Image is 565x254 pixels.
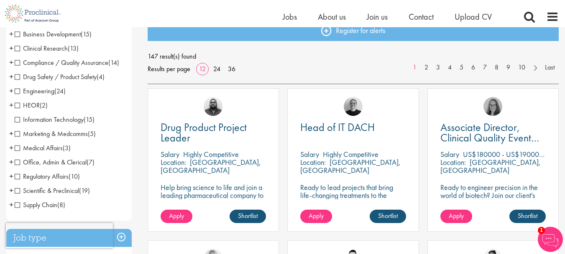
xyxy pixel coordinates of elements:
span: + [9,99,13,111]
a: Head of IT DACH [300,122,406,133]
a: Apply [300,210,332,223]
span: (3) [63,144,71,152]
p: Help bring science to life and join a leading pharmaceutical company to play a key role in delive... [161,183,266,223]
span: Clinical Research [15,44,68,53]
span: Office, Admin & Clerical [15,158,95,167]
a: 10 [514,63,529,72]
a: 12 [196,64,209,73]
span: Associate Director, Clinical Quality Event Management (GCP) [440,120,539,155]
p: [GEOGRAPHIC_DATA], [GEOGRAPHIC_DATA] [161,157,261,175]
span: Salary [300,149,319,159]
a: Jobs [283,11,297,22]
a: Associate Director, Clinical Quality Event Management (GCP) [440,122,546,143]
p: Ready to engineer precision in the world of biotech? Join our client's cutting-edge team and play... [440,183,546,231]
span: Business Development [15,30,81,38]
a: 1 [409,63,421,72]
span: (7) [87,158,95,167]
span: Regulatory Affairs [15,172,80,181]
a: Contact [409,11,434,22]
span: (10) [69,172,80,181]
span: Supply Chain [15,200,65,209]
span: Scientific & Preclinical [15,186,79,195]
span: (13) [68,44,79,53]
span: Head of IT DACH [300,120,375,134]
a: Shortlist [370,210,406,223]
a: 2 [420,63,432,72]
p: [GEOGRAPHIC_DATA], [GEOGRAPHIC_DATA] [300,157,401,175]
span: Drug Safety / Product Safety [15,72,105,81]
iframe: reCAPTCHA [6,223,113,248]
span: Salary [161,149,179,159]
span: Location: [300,157,326,167]
span: Drug Product Project Leader [161,120,247,145]
a: Shortlist [509,210,546,223]
a: 9 [502,63,514,72]
span: Apply [449,211,464,220]
span: + [9,28,13,40]
img: Ingrid Aymes [483,97,502,116]
span: Medical Affairs [15,144,71,152]
span: (24) [54,87,66,95]
a: Shortlist [230,210,266,223]
a: 5 [455,63,468,72]
a: 36 [225,64,238,73]
span: Compliance / Quality Assurance [15,58,108,67]
span: Apply [169,211,184,220]
span: (4) [97,72,105,81]
a: Apply [161,210,192,223]
img: Chatbot [538,227,563,252]
img: Emma Pretorious [344,97,363,116]
span: + [9,184,13,197]
a: Apply [440,210,472,223]
span: Office, Admin & Clerical [15,158,87,167]
span: Supply Chain [15,200,57,209]
p: Ready to lead projects that bring life-changing treatments to the world? Join our client at the f... [300,183,406,223]
span: Compliance / Quality Assurance [15,58,119,67]
span: + [9,70,13,83]
a: 24 [210,64,223,73]
span: Engineering [15,87,54,95]
span: 147 result(s) found [148,50,559,63]
span: (8) [57,200,65,209]
span: + [9,170,13,182]
a: Upload CV [455,11,492,22]
a: 8 [491,63,503,72]
a: Join us [367,11,388,22]
a: 4 [444,63,456,72]
span: HEOR [15,101,48,110]
img: Ashley Bennett [204,97,222,116]
span: Regulatory Affairs [15,172,69,181]
span: Location: [440,157,466,167]
span: + [9,198,13,211]
span: + [9,156,13,168]
a: About us [318,11,346,22]
span: Marketing & Medcomms [15,129,88,138]
span: (19) [79,186,90,195]
span: Engineering [15,87,66,95]
p: Highly Competitive [183,149,239,159]
a: Last [541,63,559,72]
span: 1 [538,227,545,234]
p: [GEOGRAPHIC_DATA], [GEOGRAPHIC_DATA] [440,157,541,175]
span: (14) [108,58,119,67]
span: (2) [40,101,48,110]
a: Register for alerts [148,20,559,41]
span: (5) [88,129,96,138]
span: Apply [309,211,324,220]
span: + [9,141,13,154]
span: Location: [161,157,186,167]
span: Salary [440,149,459,159]
span: + [9,85,13,97]
span: (15) [84,115,95,124]
p: Highly Competitive [323,149,378,159]
span: Information Technology [15,115,95,124]
span: + [9,42,13,54]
